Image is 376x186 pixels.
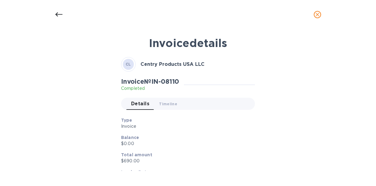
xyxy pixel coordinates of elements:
span: Timeline [159,101,177,107]
b: Invoice details [149,36,227,50]
p: $690.00 [121,158,250,164]
b: Invoice Date [121,170,150,174]
h2: Invoice № IN-08110 [121,78,179,85]
b: Total amount [121,152,152,157]
span: Details [131,100,149,108]
p: Invoice [121,123,250,130]
button: close [310,7,325,22]
b: CL [126,62,131,66]
b: Type [121,118,132,123]
p: $0.00 [121,140,250,147]
p: Completed [121,85,179,92]
b: Centry Products USA LLC [141,61,205,67]
b: Balance [121,135,139,140]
